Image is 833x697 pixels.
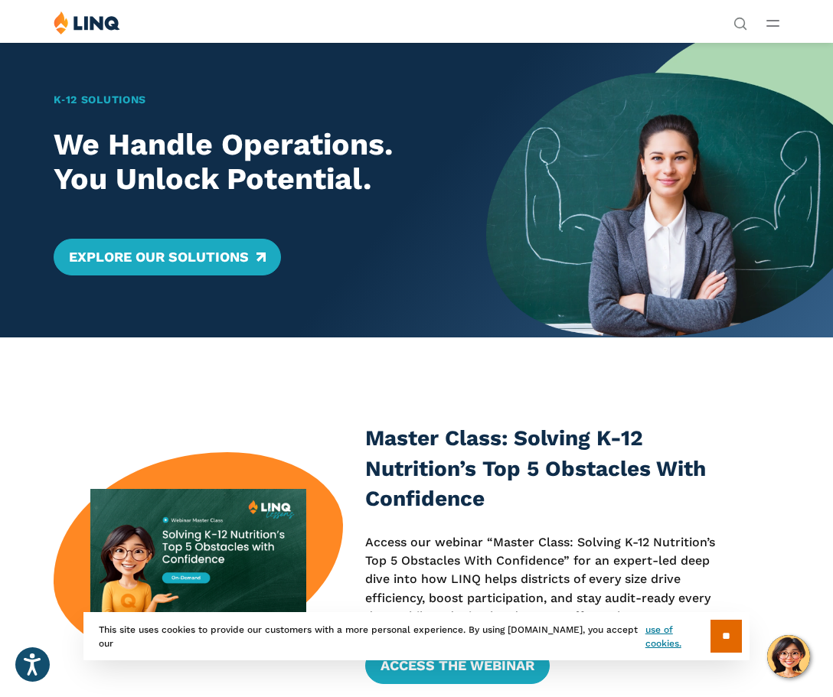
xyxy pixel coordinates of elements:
h3: Master Class: Solving K-12 Nutrition’s Top 5 Obstacles With Confidence [365,423,717,514]
h1: K‑12 Solutions [54,92,452,108]
img: LINQ | K‑12 Software [54,11,120,34]
img: Home Banner [486,42,833,337]
a: use of cookies. [645,623,710,650]
button: Hello, have a question? Let’s chat. [767,635,810,678]
button: Open Main Menu [766,15,779,31]
div: This site uses cookies to provide our customers with a more personal experience. By using [DOMAIN... [83,612,750,660]
a: Explore Our Solutions [54,239,281,275]
nav: Utility Navigation [733,11,747,29]
p: Access our webinar “Master Class: Solving K-12 Nutrition’s Top 5 Obstacles With Confidence” for a... [365,533,717,627]
h2: We Handle Operations. You Unlock Potential. [54,127,452,196]
button: Open Search Bar [733,15,747,29]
